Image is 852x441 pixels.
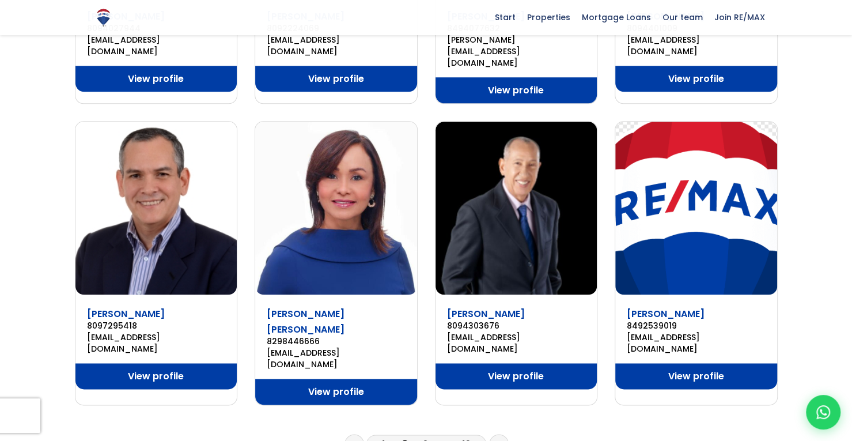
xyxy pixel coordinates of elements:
[267,347,340,370] font: [EMAIL_ADDRESS][DOMAIN_NAME]
[87,307,165,321] a: [PERSON_NAME]
[87,34,226,57] a: [EMAIL_ADDRESS][DOMAIN_NAME]
[627,331,700,355] font: [EMAIL_ADDRESS][DOMAIN_NAME]
[267,336,320,347] font: 8298446666
[87,320,137,331] font: 8097295418
[447,34,586,69] a: [PERSON_NAME][EMAIL_ADDRESS][DOMAIN_NAME]
[495,12,516,23] font: Start
[93,7,113,28] img: REMAX logo
[436,122,597,295] img: Benjamin Urbaez
[75,66,237,92] a: View profile
[447,307,525,321] a: [PERSON_NAME]
[308,385,364,398] font: View profile
[627,331,766,355] a: [EMAIL_ADDRESS][DOMAIN_NAME]
[255,122,417,295] img: Aurelia Betania González De Molina
[627,307,705,321] a: [PERSON_NAME]
[447,320,499,331] font: 8094303676
[267,34,340,57] font: [EMAIL_ADDRESS][DOMAIN_NAME]
[627,34,766,57] a: [EMAIL_ADDRESS][DOMAIN_NAME]
[615,363,777,389] a: View profile
[128,72,184,85] font: View profile
[447,331,520,355] font: [EMAIL_ADDRESS][DOMAIN_NAME]
[75,122,237,295] img: Augusto Gutierrez
[627,320,766,331] a: 8492539019
[447,34,520,69] font: [PERSON_NAME][EMAIL_ADDRESS][DOMAIN_NAME]
[255,379,417,405] a: View profile
[128,370,184,383] font: View profile
[668,370,724,383] font: View profile
[447,320,586,331] a: 8094303676
[255,66,417,92] a: View profile
[627,320,677,331] font: 8492539019
[436,77,597,103] a: View profile
[582,12,651,23] font: Mortgage Loans
[615,66,777,92] a: View profile
[267,307,344,336] a: [PERSON_NAME] [PERSON_NAME]
[447,331,586,355] a: [EMAIL_ADDRESS][DOMAIN_NAME]
[627,34,700,57] font: [EMAIL_ADDRESS][DOMAIN_NAME]
[308,72,364,85] font: View profile
[267,34,406,57] a: [EMAIL_ADDRESS][DOMAIN_NAME]
[488,370,544,383] font: View profile
[267,336,406,347] a: 8298446666
[436,363,597,389] a: View profile
[75,363,237,389] a: View profile
[615,122,777,295] img: Carlos Calderón
[87,331,160,355] font: [EMAIL_ADDRESS][DOMAIN_NAME]
[87,331,226,355] a: [EMAIL_ADDRESS][DOMAIN_NAME]
[488,84,544,97] font: View profile
[527,12,570,23] font: Properties
[87,320,226,331] a: 8097295418
[87,34,160,57] font: [EMAIL_ADDRESS][DOMAIN_NAME]
[714,12,765,23] font: Join RE/MAX
[267,347,406,370] a: [EMAIL_ADDRESS][DOMAIN_NAME]
[668,72,724,85] font: View profile
[662,12,703,23] font: Our team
